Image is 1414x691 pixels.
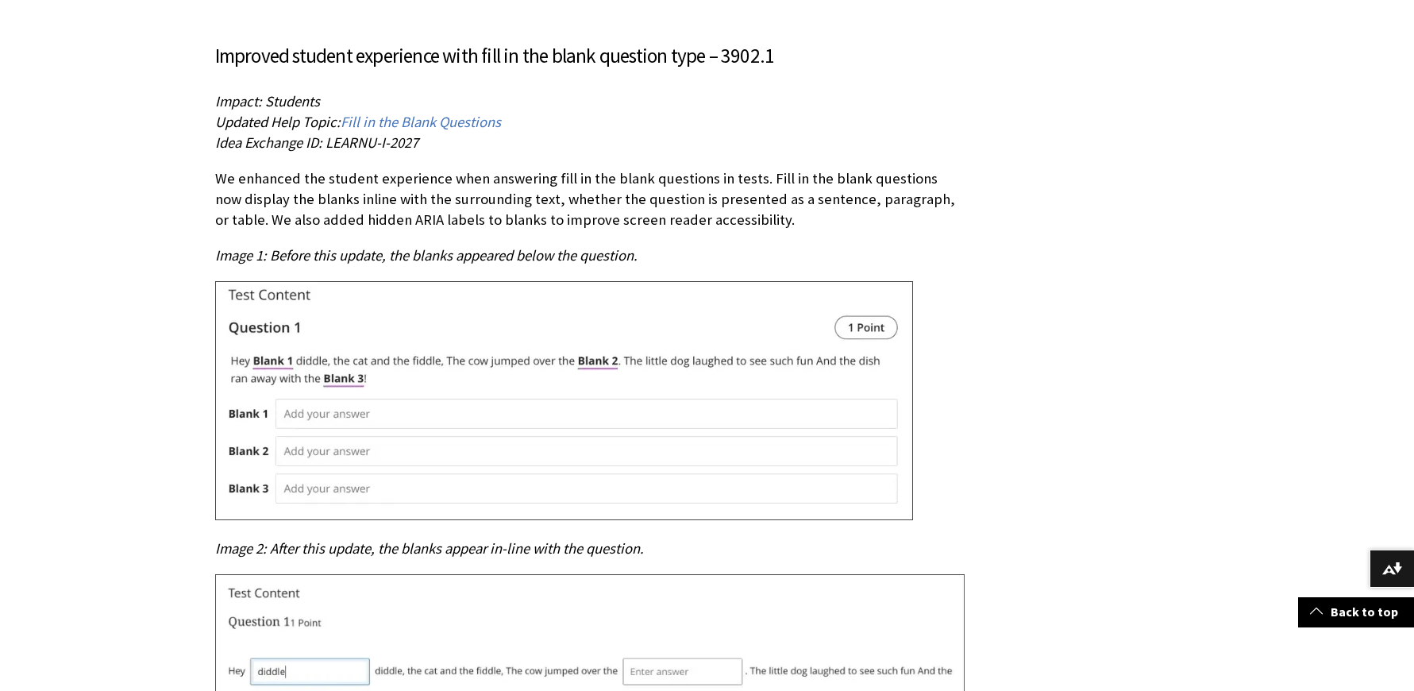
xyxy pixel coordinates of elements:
[215,43,775,68] span: Improved student experience with fill in the blank question type – 3902.1
[341,113,501,132] a: Fill in the Blank Questions
[215,133,418,152] span: Idea Exchange ID: LEARNU-I-2027
[215,539,644,558] span: Image 2: After this update, the blanks appear in-line with the question.
[341,113,501,131] span: Fill in the Blank Questions
[215,246,638,264] span: Image 1: Before this update, the blanks appeared below the question.
[1298,597,1414,627] a: Back to top
[215,281,913,520] img: Blanks used to appear underneath the question for students to fill out
[215,113,341,131] span: Updated Help Topic:
[215,168,965,231] p: We enhanced the student experience when answering fill in the blank questions in tests. Fill in t...
[215,92,320,110] span: Impact: Students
